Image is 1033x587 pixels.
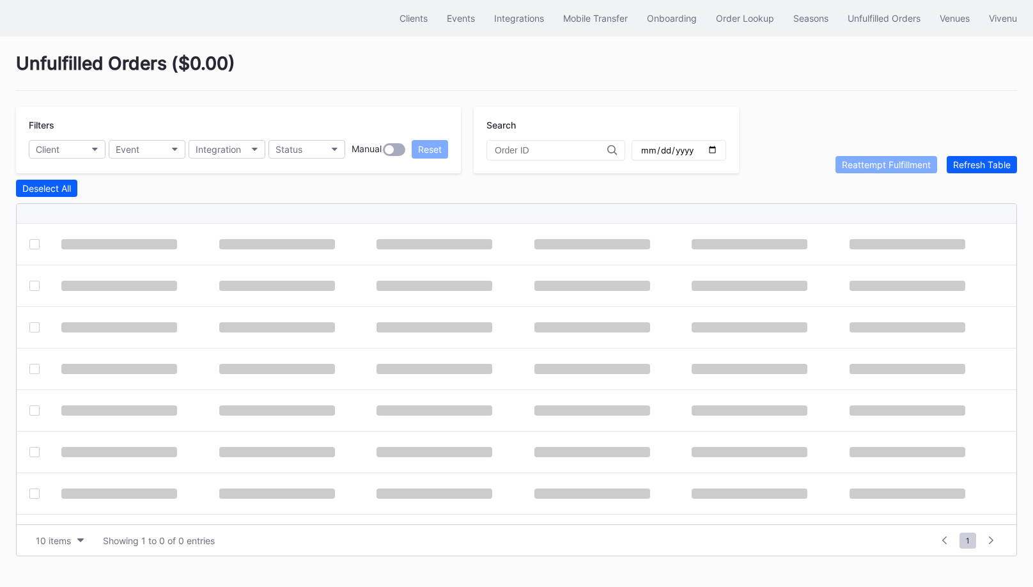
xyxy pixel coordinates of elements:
[36,144,59,155] div: Client
[959,533,976,549] span: 1
[784,6,838,30] button: Seasons
[485,6,554,30] button: Integrations
[848,13,920,24] div: Unfulfilled Orders
[29,140,105,159] button: Client
[390,6,437,30] button: Clients
[29,532,90,549] button: 10 items
[953,159,1011,170] div: Refresh Table
[268,140,345,159] button: Status
[979,6,1027,30] button: Vivenu
[563,13,628,24] div: Mobile Transfer
[947,156,1017,173] button: Refresh Table
[495,145,607,155] input: Order ID
[554,6,637,30] button: Mobile Transfer
[989,13,1017,24] div: Vivenu
[16,52,1017,91] div: Unfulfilled Orders ( $0.00 )
[16,180,77,197] button: Deselect All
[109,140,185,159] button: Event
[447,13,475,24] div: Events
[494,13,544,24] div: Integrations
[838,6,930,30] button: Unfulfilled Orders
[276,144,302,155] div: Status
[36,535,71,546] div: 10 items
[400,13,428,24] div: Clients
[418,144,442,155] div: Reset
[716,13,774,24] div: Order Lookup
[940,13,970,24] div: Venues
[196,144,241,155] div: Integration
[930,6,979,30] button: Venues
[189,140,265,159] button: Integration
[22,183,71,194] div: Deselect All
[637,6,706,30] button: Onboarding
[647,13,697,24] div: Onboarding
[793,13,828,24] div: Seasons
[103,535,215,546] div: Showing 1 to 0 of 0 entries
[842,159,931,170] div: Reattempt Fulfillment
[116,144,139,155] div: Event
[412,140,448,159] button: Reset
[29,120,448,130] div: Filters
[486,120,726,130] div: Search
[706,6,784,30] button: Order Lookup
[437,6,485,30] button: Events
[835,156,937,173] button: Reattempt Fulfillment
[352,143,382,156] div: Manual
